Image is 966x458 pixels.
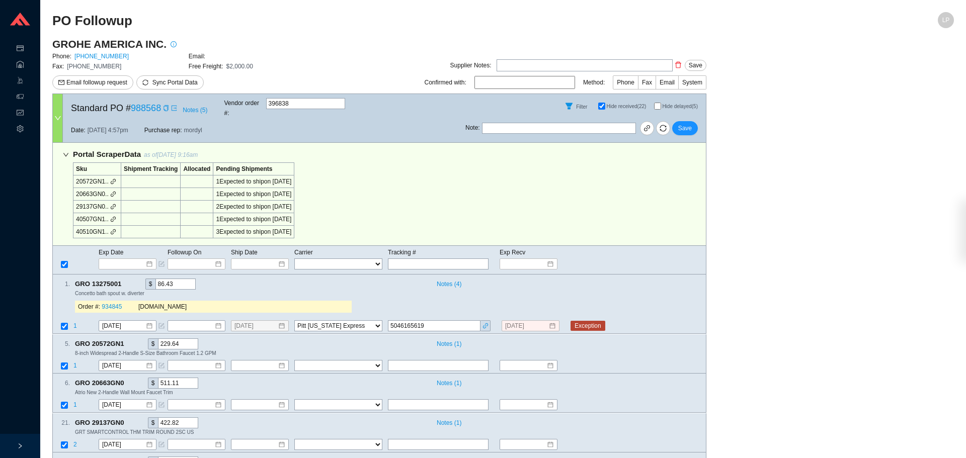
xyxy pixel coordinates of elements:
span: Standard PO # [71,101,161,116]
span: Carrier [294,249,313,256]
span: 2 [73,441,78,448]
td: 20572GN1.. [73,175,121,188]
h3: GROHE AMERICA INC. [52,37,167,51]
span: Save [678,123,692,133]
a: 934845 [102,304,122,311]
button: sync [656,121,670,135]
button: Notes (1) [432,338,462,345]
input: Hide received(22) [598,103,605,110]
div: Copy [126,338,133,349]
span: 1 [73,402,77,409]
button: Save [685,60,706,71]
td: Pending Shipments [213,163,294,175]
span: Email [660,79,675,86]
span: 8-inch Widespread 2-Handle S-Size Bathroom Faucet 1.2 GPM [75,350,216,356]
div: $ [148,417,158,428]
span: link [110,191,116,197]
a: link [640,121,654,135]
span: GRO 13275001 [75,279,130,290]
div: 1 . [53,279,70,289]
a: [PHONE_NUMBER] [74,53,129,60]
span: info-circle [167,41,180,47]
a: link [481,321,489,331]
button: Save [672,121,698,135]
span: Concetto bath spout w. diverter [75,291,144,296]
span: Fax [642,79,652,86]
span: [PHONE_NUMBER] [67,63,121,70]
span: Phone: [52,53,71,60]
div: Copy [163,103,169,113]
span: Notes ( 4 ) [437,279,461,289]
span: Notes ( 1 ) [437,418,461,428]
input: 9/22/2025 [102,321,145,331]
span: Date: [71,125,86,135]
span: 1 [73,362,77,369]
span: Save [689,60,702,70]
div: 1 Expected to ship on [DATE] [216,189,291,199]
span: Ship Date [231,249,258,256]
span: Purchase rep: [144,125,182,135]
span: filter [561,102,577,110]
div: Confirmed with: Method: [425,75,706,89]
span: Email: [189,53,205,60]
span: Email followup request [66,77,127,87]
span: form [158,402,165,408]
span: System [682,79,702,86]
span: right [17,443,23,449]
span: delete [673,61,683,68]
div: 21 . [53,418,70,428]
span: Tracking # [388,249,416,256]
span: form [158,441,165,447]
span: form [158,261,165,267]
td: 29137GN0.. [73,201,121,213]
input: 10/6/2025 [102,439,145,449]
input: Hide delayed(5) [654,103,661,110]
span: mail [58,79,64,86]
div: Copy [126,378,133,389]
input: 9/25/2025 [234,321,278,331]
input: 9/26/2025 [505,321,548,331]
span: Hide delayed (5) [662,104,698,109]
span: Exp Recv [500,249,525,256]
span: Order #: [78,304,100,311]
span: link [110,178,116,185]
span: sync [142,79,148,85]
span: [DOMAIN_NAME] [138,304,187,311]
span: credit-card [17,41,24,57]
button: info-circle [167,37,181,51]
td: Shipment Tracking [121,163,181,175]
div: 2 Expected to ship on [DATE] [216,202,291,212]
span: Filter [576,104,587,110]
span: setting [17,122,24,138]
span: Portal Scraper Data [73,150,141,158]
span: Hide received (22) [606,104,646,109]
span: GRO 20663GN0 [75,378,133,389]
span: Exception [571,321,605,331]
button: Notes (4) [432,279,462,286]
button: Notes (5) [182,105,208,112]
span: as of [DATE] 9:16am [144,151,198,158]
span: Note : [465,123,480,134]
button: Notes (1) [432,378,462,385]
span: copy [163,105,169,111]
span: GRT SMARTCONTROL THM TRIM ROUND 2SC US [75,429,194,435]
div: 3 Expected to ship on [DATE] [216,227,291,237]
span: down [54,115,61,122]
input: 10/6/2025 [102,360,145,371]
span: GRO 20572GN1 [75,338,133,349]
span: link [110,216,116,222]
span: Vendor order # : [224,98,264,118]
span: $2,000.00 [226,63,253,70]
td: 20663GN0.. [73,188,121,201]
span: link [643,125,651,133]
div: 5 . [53,339,70,349]
div: 1 Expected to ship on [DATE] [216,214,291,224]
span: Notes ( 5 ) [183,105,207,115]
span: [DATE] 4:57pm [88,125,128,135]
div: $ [145,279,155,290]
div: $ [148,378,158,389]
span: fund [17,106,24,122]
td: 40510GN1.. [73,226,121,238]
span: Followup On [168,249,201,256]
span: link [110,204,116,210]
